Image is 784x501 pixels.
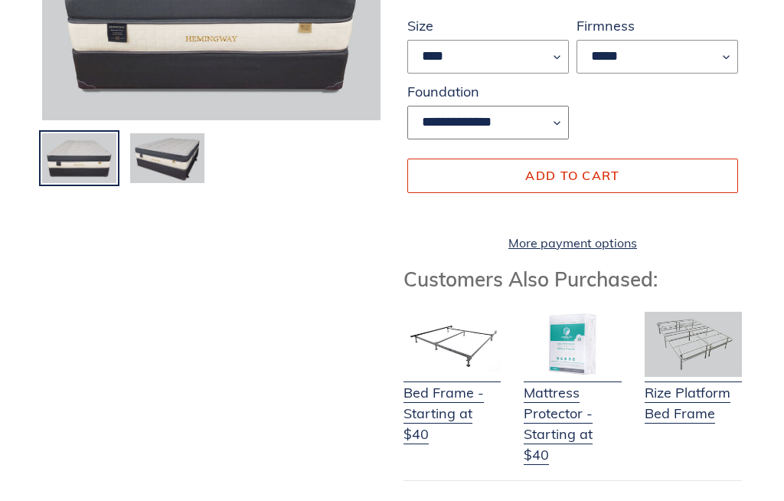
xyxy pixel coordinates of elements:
[407,234,738,252] a: More payment options
[645,312,742,377] img: Adjustable Base
[41,132,118,185] img: Load image into Gallery viewer, Shell-key-euro-top-mattress-and-foundation
[403,312,501,377] img: Bed Frame
[524,312,621,377] img: Mattress Protector
[403,363,501,444] a: Bed Frame - Starting at $40
[403,267,742,291] h3: Customers Also Purchased:
[645,363,742,424] a: Rize Platform Bed Frame
[577,15,738,36] label: Firmness
[407,15,569,36] label: Size
[129,132,206,185] img: Load image into Gallery viewer, Shell-key-euro-top-mattress-and-foundation-angled-view
[524,363,621,465] a: Mattress Protector - Starting at $40
[407,159,738,192] button: Add to cart
[525,168,619,183] span: Add to cart
[407,81,569,102] label: Foundation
